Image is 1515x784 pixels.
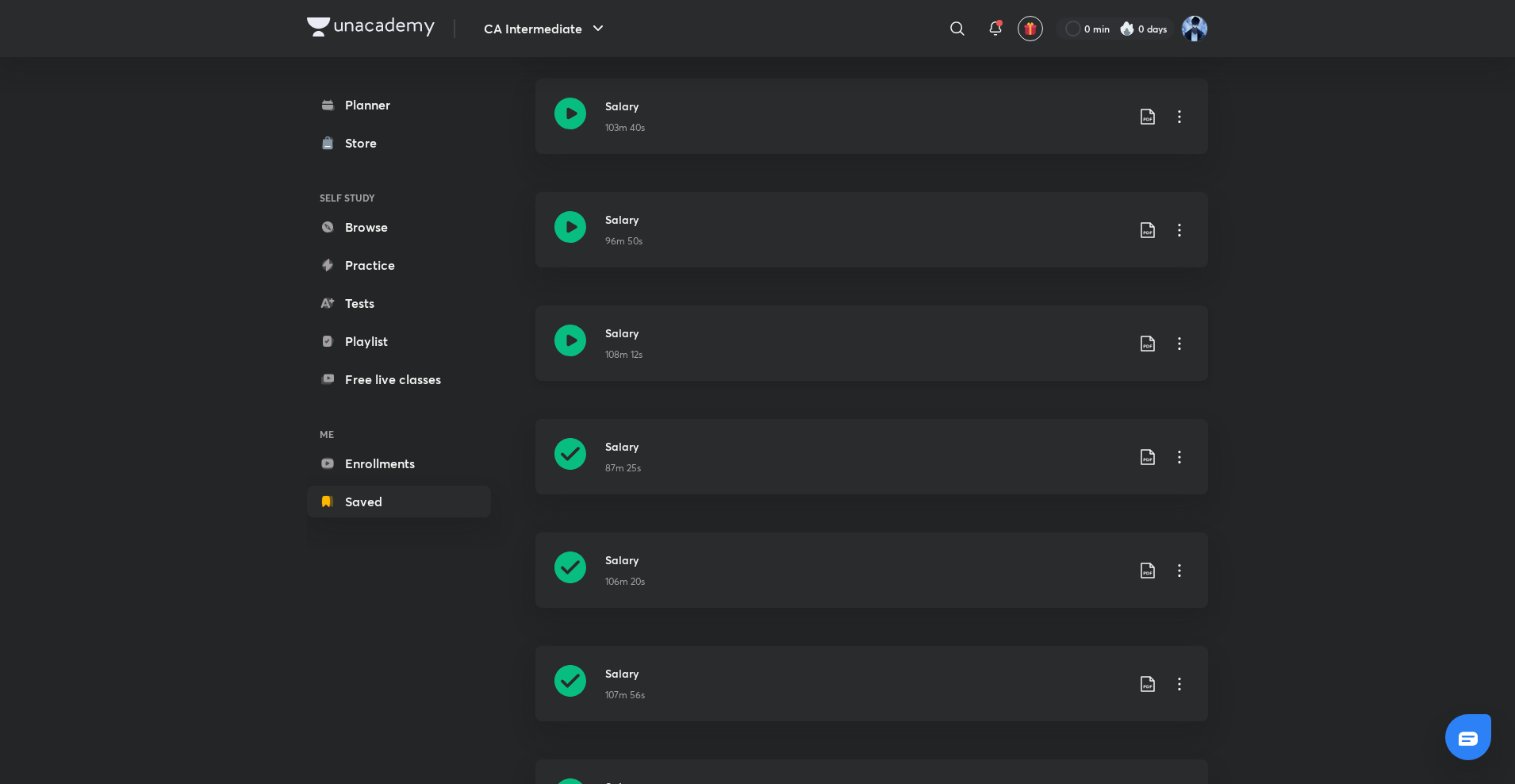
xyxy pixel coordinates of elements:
a: Salary106m 20s [535,532,1208,627]
p: 87m 25s [605,461,641,475]
button: avatar [1018,16,1043,41]
h3: Salary [605,211,1126,228]
a: Salary107m 56s [535,646,1208,740]
a: Tests [307,287,491,319]
a: Free live classes [307,363,491,395]
p: 103m 40s [605,121,645,135]
h3: Salary [605,551,1126,568]
img: streak [1119,21,1135,37]
a: Playlist [307,325,491,357]
h3: Salary [605,98,1126,114]
p: 107m 56s [605,688,645,702]
a: Salary96m 50s [535,192,1208,286]
a: Salary103m 40s [535,79,1208,173]
p: 108m 12s [605,348,642,362]
p: 106m 20s [605,575,645,589]
a: Company Logo [307,17,435,40]
a: Store [307,127,491,159]
h3: Salary [605,325,1126,341]
h6: ME [307,421,491,448]
img: Company Logo [307,17,435,37]
a: Salary108m 12s [535,306,1208,400]
a: Browse [307,211,491,243]
a: Practice [307,249,491,281]
button: CA Intermediate [474,13,617,44]
a: Enrollments [307,448,491,479]
a: Planner [307,89,491,121]
img: avatar [1023,21,1037,36]
a: Saved [307,486,491,517]
p: 96m 50s [605,234,642,248]
h6: SELF STUDY [307,184,491,211]
h3: Salary [605,665,1126,682]
a: Salary87m 25s [535,419,1208,513]
img: Imran Hingora [1181,15,1208,42]
div: Store [345,133,386,152]
h3: Salary [605,438,1126,455]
